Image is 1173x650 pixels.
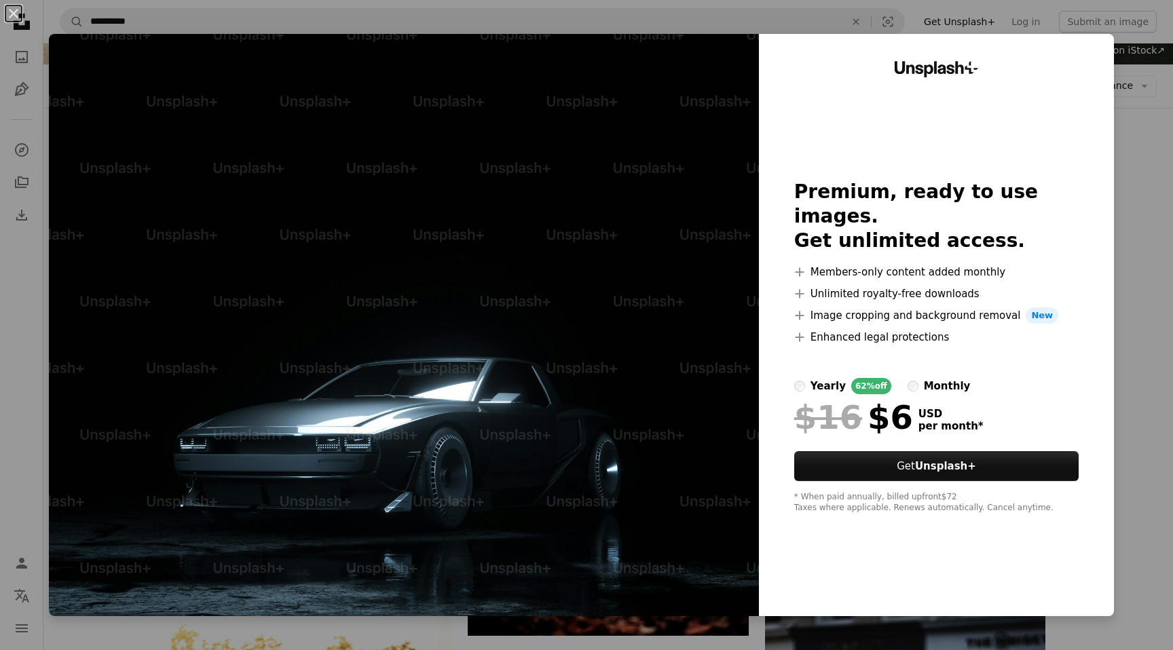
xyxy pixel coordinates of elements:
[794,381,805,391] input: yearly62%off
[794,180,1079,253] h2: Premium, ready to use images. Get unlimited access.
[811,378,846,394] div: yearly
[794,400,862,435] span: $16
[915,460,976,472] strong: Unsplash+
[918,408,984,420] span: USD
[924,378,971,394] div: monthly
[794,286,1079,302] li: Unlimited royalty-free downloads
[794,451,1079,481] button: GetUnsplash+
[794,329,1079,345] li: Enhanced legal protections
[908,381,918,391] input: monthly
[794,264,1079,280] li: Members-only content added monthly
[794,400,913,435] div: $6
[794,492,1079,514] div: * When paid annually, billed upfront $72 Taxes where applicable. Renews automatically. Cancel any...
[1026,307,1058,324] span: New
[794,307,1079,324] li: Image cropping and background removal
[851,378,891,394] div: 62% off
[918,420,984,432] span: per month *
